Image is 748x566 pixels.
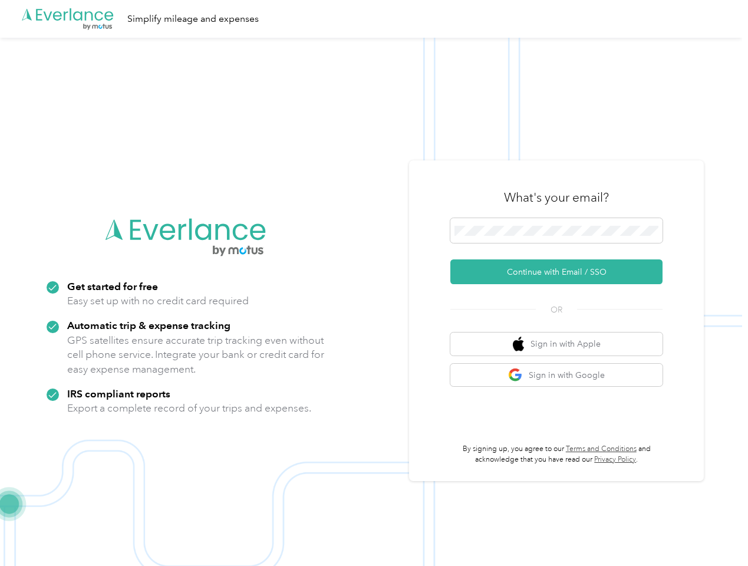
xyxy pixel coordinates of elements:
strong: IRS compliant reports [67,387,170,400]
p: Export a complete record of your trips and expenses. [67,401,311,416]
p: By signing up, you agree to our and acknowledge that you have read our . [450,444,663,465]
div: Simplify mileage and expenses [127,12,259,27]
strong: Get started for free [67,280,158,292]
button: Continue with Email / SSO [450,259,663,284]
h3: What's your email? [504,189,609,206]
img: apple logo [513,337,525,351]
button: apple logoSign in with Apple [450,333,663,356]
button: google logoSign in with Google [450,364,663,387]
img: google logo [508,368,523,383]
p: Easy set up with no credit card required [67,294,249,308]
a: Terms and Conditions [566,445,637,453]
span: OR [536,304,577,316]
strong: Automatic trip & expense tracking [67,319,230,331]
p: GPS satellites ensure accurate trip tracking even without cell phone service. Integrate your bank... [67,333,325,377]
a: Privacy Policy [594,455,636,464]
